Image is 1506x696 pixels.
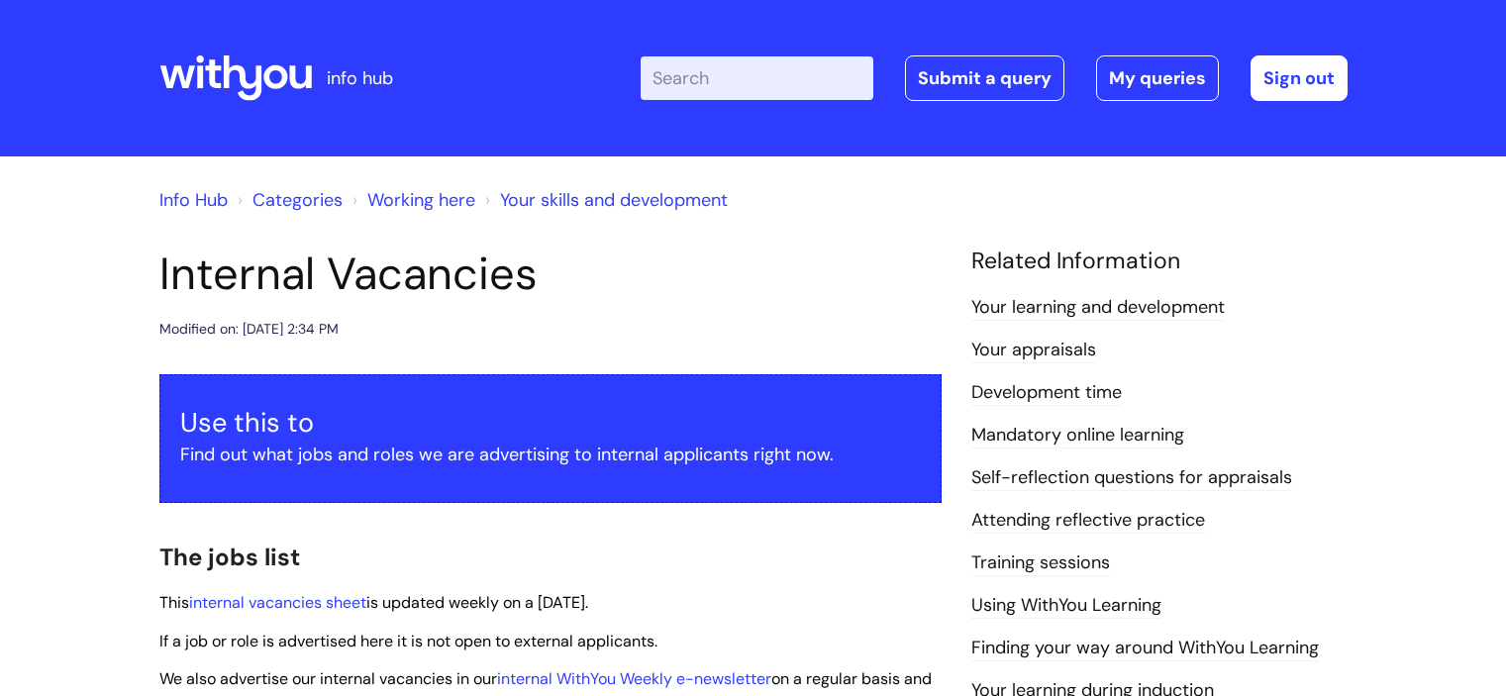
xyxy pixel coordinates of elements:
[497,668,771,689] a: internal WithYou Weekly e-newsletter
[971,248,1348,275] h4: Related Information
[971,593,1161,619] a: Using WithYou Learning
[327,62,393,94] p: info hub
[971,465,1292,491] a: Self-reflection questions for appraisals
[641,55,1348,101] div: | -
[159,631,657,651] span: If a job or role is advertised here it is not open to external applicants.
[159,317,339,342] div: Modified on: [DATE] 2:34 PM
[480,184,728,216] li: Your skills and development
[159,248,942,301] h1: Internal Vacancies
[159,188,228,212] a: Info Hub
[1251,55,1348,101] a: Sign out
[971,550,1110,576] a: Training sessions
[971,380,1122,406] a: Development time
[971,295,1225,321] a: Your learning and development
[971,636,1319,661] a: Finding your way around WithYou Learning
[905,55,1064,101] a: Submit a query
[971,508,1205,534] a: Attending reflective practice
[500,188,728,212] a: Your skills and development
[1096,55,1219,101] a: My queries
[180,439,921,470] p: Find out what jobs and roles we are advertising to internal applicants right now.
[641,56,873,100] input: Search
[367,188,475,212] a: Working here
[971,338,1096,363] a: Your appraisals
[159,592,588,613] span: This is updated weekly on a [DATE].
[189,592,366,613] a: internal vacancies sheet
[159,542,300,572] span: The jobs list
[252,188,343,212] a: Categories
[180,407,921,439] h3: Use this to
[233,184,343,216] li: Solution home
[971,423,1184,448] a: Mandatory online learning
[348,184,475,216] li: Working here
